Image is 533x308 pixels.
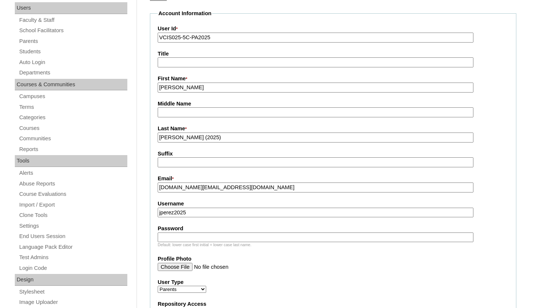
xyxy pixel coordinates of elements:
[158,278,509,286] label: User Type
[158,255,509,263] label: Profile Photo
[19,113,127,122] a: Categories
[15,2,127,14] div: Users
[15,79,127,91] div: Courses & Communities
[19,103,127,112] a: Terms
[19,200,127,210] a: Import / Export
[19,134,127,143] a: Communities
[19,242,127,252] a: Language Pack Editor
[19,145,127,154] a: Reports
[158,125,509,133] label: Last Name
[158,75,509,83] label: First Name
[19,92,127,101] a: Campuses
[158,25,509,33] label: User Id
[19,264,127,273] a: Login Code
[158,50,509,58] label: Title
[15,155,127,167] div: Tools
[19,58,127,67] a: Auto Login
[158,10,212,17] legend: Account Information
[158,200,509,208] label: Username
[158,242,509,248] div: Default: lower case first initial + lower case last name.
[19,221,127,231] a: Settings
[19,253,127,262] a: Test Admins
[19,68,127,77] a: Departments
[158,175,509,183] label: Email
[19,232,127,241] a: End Users Session
[19,179,127,188] a: Abuse Reports
[15,274,127,286] div: Design
[19,47,127,56] a: Students
[158,150,509,158] label: Suffix
[158,100,509,108] label: Middle Name
[19,298,127,307] a: Image Uploader
[19,168,127,178] a: Alerts
[158,225,509,232] label: Password
[19,211,127,220] a: Clone Tools
[19,26,127,35] a: School Facilitators
[19,37,127,46] a: Parents
[19,16,127,25] a: Faculty & Staff
[158,300,509,308] label: Repository Access
[19,124,127,133] a: Courses
[19,287,127,297] a: Stylesheet
[19,190,127,199] a: Course Evaluations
